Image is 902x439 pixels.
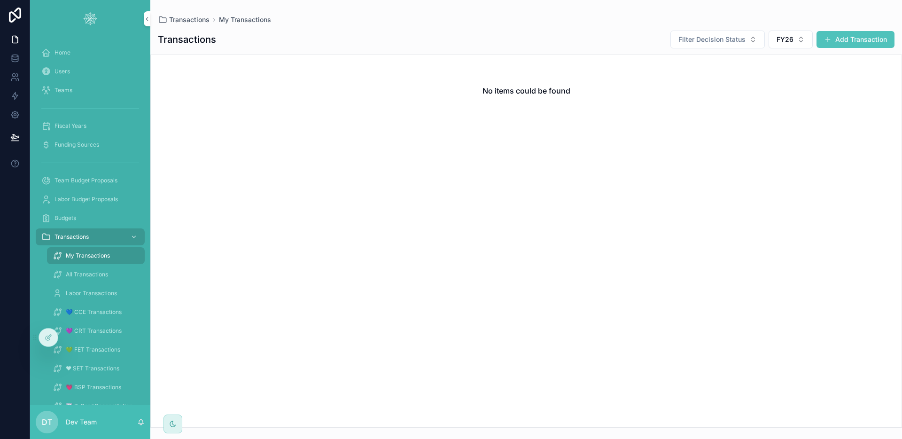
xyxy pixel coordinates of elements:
button: Add Transaction [816,31,894,48]
span: Transactions [54,233,89,241]
a: 💚 FET Transactions [47,341,145,358]
a: All Transactions [47,266,145,283]
span: Labor Transactions [66,290,117,297]
span: 💜 CRT Transactions [66,327,122,335]
span: ❤ SET Transactions [66,365,119,372]
span: 💗 BSP Transactions [66,384,121,391]
span: DT [42,416,52,428]
span: Funding Sources [54,141,99,149]
a: Budgets [36,210,145,227]
span: Home [54,49,70,56]
span: FY26 [777,35,793,44]
a: Teams [36,82,145,99]
span: 💚 FET Transactions [66,346,120,353]
a: My Transactions [219,15,271,24]
a: 🅿 P-Card Reconciliation [47,398,145,415]
a: ❤ SET Transactions [47,360,145,377]
a: My Transactions [47,247,145,264]
a: Home [36,44,145,61]
h1: Transactions [158,33,216,46]
span: Budgets [54,214,76,222]
button: Select Button [769,31,813,48]
a: Fiscal Years [36,118,145,134]
a: 💜 CRT Transactions [47,322,145,339]
span: Filter Decision Status [678,35,746,44]
a: Team Budget Proposals [36,172,145,189]
span: Teams [54,86,72,94]
a: Transactions [158,15,210,24]
a: Labor Transactions [47,285,145,302]
a: Transactions [36,228,145,245]
span: My Transactions [66,252,110,259]
span: Labor Budget Proposals [54,196,118,203]
span: 🅿 P-Card Reconciliation [66,402,132,410]
a: 💗 BSP Transactions [47,379,145,396]
span: Users [54,68,70,75]
span: All Transactions [66,271,108,278]
button: Select Button [670,31,765,48]
span: 💙 CCE Transactions [66,308,122,316]
a: 💙 CCE Transactions [47,304,145,321]
span: Team Budget Proposals [54,177,117,184]
div: scrollable content [30,38,150,405]
span: Fiscal Years [54,122,86,130]
a: Users [36,63,145,80]
h2: No items could be found [482,85,570,96]
img: App logo [83,11,98,26]
span: Transactions [169,15,210,24]
p: Dev Team [66,417,97,427]
a: Funding Sources [36,136,145,153]
a: Labor Budget Proposals [36,191,145,208]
